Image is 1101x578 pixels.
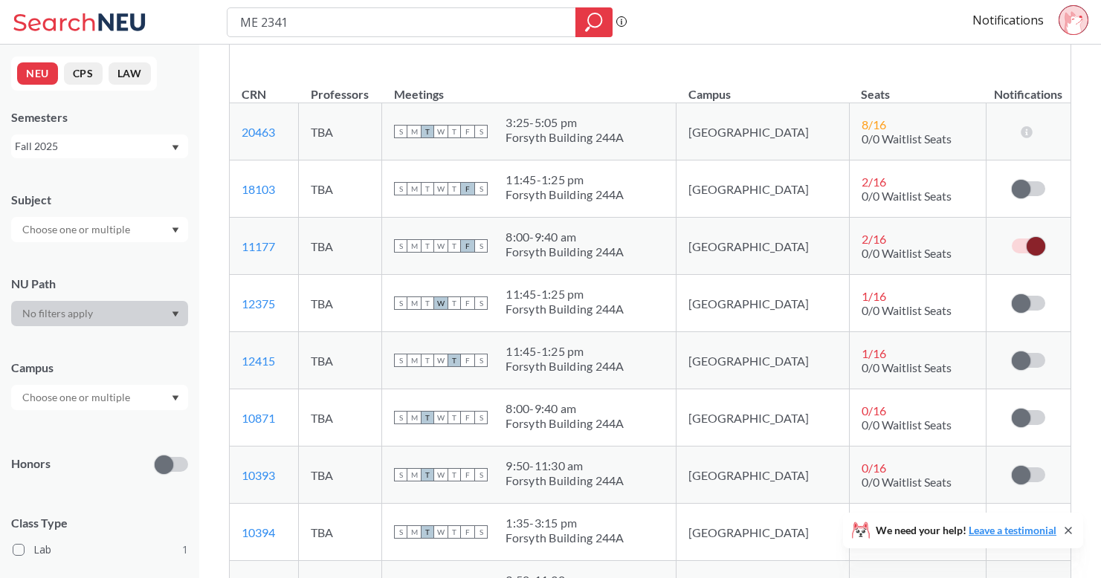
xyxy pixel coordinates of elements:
[394,239,407,253] span: S
[506,516,624,530] div: 1:35 - 3:15 pm
[862,403,886,418] span: 0 / 16
[11,385,188,410] div: Dropdown arrow
[434,411,448,424] span: W
[862,360,952,374] span: 0/0 Waitlist Seats
[172,227,179,233] svg: Dropdown arrow
[394,525,407,539] span: S
[15,221,140,238] input: Choose one or multiple
[242,411,275,425] a: 10871
[448,354,461,367] span: T
[506,473,624,488] div: Forsyth Building 244A
[17,62,58,85] button: NEU
[677,160,850,218] td: [GEOGRAPHIC_DATA]
[109,62,151,85] button: LAW
[421,125,434,138] span: T
[506,359,624,374] div: Forsyth Building 244A
[677,103,850,160] td: [GEOGRAPHIC_DATA]
[434,354,448,367] span: W
[972,12,1044,28] a: Notifications
[407,125,421,138] span: M
[461,239,474,253] span: F
[299,218,382,275] td: TBA
[461,182,474,195] span: F
[421,468,434,481] span: T
[506,244,624,259] div: Forsyth Building 244A
[421,354,434,367] span: T
[13,540,188,559] label: Lab
[862,475,952,489] span: 0/0 Waitlist Seats
[474,525,488,539] span: S
[862,189,952,203] span: 0/0 Waitlist Seats
[11,276,188,292] div: NU Path
[506,401,624,416] div: 8:00 - 9:40 am
[862,246,952,260] span: 0/0 Waitlist Seats
[575,7,613,37] div: magnifying glass
[677,389,850,447] td: [GEOGRAPHIC_DATA]
[474,411,488,424] span: S
[862,346,886,360] span: 1 / 16
[242,525,275,539] a: 10394
[474,468,488,481] span: S
[677,71,850,103] th: Campus
[506,344,624,359] div: 11:45 - 1:25 pm
[862,131,952,146] span: 0/0 Waitlist Seats
[299,275,382,332] td: TBA
[461,525,474,539] span: F
[242,468,275,482] a: 10393
[506,172,624,187] div: 11:45 - 1:25 pm
[677,275,850,332] td: [GEOGRAPHIC_DATA]
[506,115,624,130] div: 3:25 - 5:05 pm
[407,239,421,253] span: M
[474,239,488,253] span: S
[407,525,421,539] span: M
[862,289,886,303] span: 1 / 16
[862,418,952,432] span: 0/0 Waitlist Seats
[299,103,382,160] td: TBA
[677,447,850,504] td: [GEOGRAPHIC_DATA]
[448,525,461,539] span: T
[876,525,1056,536] span: We need your help!
[299,447,382,504] td: TBA
[407,411,421,424] span: M
[677,332,850,389] td: [GEOGRAPHIC_DATA]
[407,354,421,367] span: M
[506,416,624,431] div: Forsyth Building 244A
[474,182,488,195] span: S
[394,411,407,424] span: S
[239,10,565,35] input: Class, professor, course number, "phrase"
[11,360,188,376] div: Campus
[461,354,474,367] span: F
[15,138,170,155] div: Fall 2025
[64,62,103,85] button: CPS
[506,287,624,302] div: 11:45 - 1:25 pm
[421,411,434,424] span: T
[11,109,188,126] div: Semesters
[407,296,421,310] span: M
[461,296,474,310] span: F
[434,468,448,481] span: W
[849,71,986,103] th: Seats
[242,86,266,103] div: CRN
[474,296,488,310] span: S
[15,389,140,406] input: Choose one or multiple
[434,525,448,539] span: W
[461,411,474,424] span: F
[11,455,51,473] p: Honors
[461,125,474,138] span: F
[474,125,488,138] span: S
[862,232,886,246] span: 2 / 16
[434,125,448,138] span: W
[242,182,275,196] a: 18103
[172,311,179,317] svg: Dropdown arrow
[299,71,382,103] th: Professors
[506,130,624,145] div: Forsyth Building 244A
[448,182,461,195] span: T
[506,530,624,545] div: Forsyth Building 244A
[299,504,382,561] td: TBA
[862,303,952,317] span: 0/0 Waitlist Seats
[862,461,886,475] span: 0 / 16
[242,296,275,311] a: 12375
[407,468,421,481] span: M
[394,125,407,138] span: S
[969,524,1056,536] a: Leave a testimonial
